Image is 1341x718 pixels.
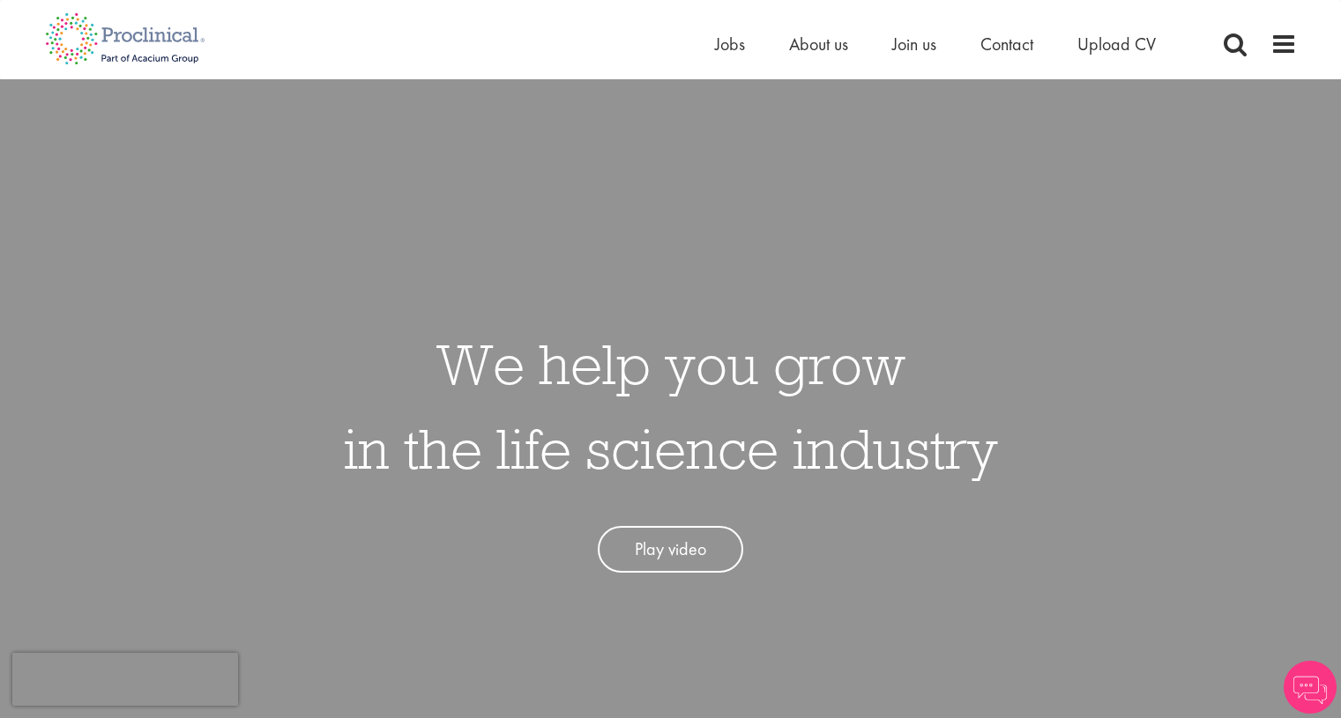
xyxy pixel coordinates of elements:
[344,322,998,491] h1: We help you grow in the life science industry
[892,33,936,56] a: Join us
[1284,661,1337,714] img: Chatbot
[980,33,1033,56] a: Contact
[598,526,743,573] a: Play video
[1077,33,1156,56] a: Upload CV
[789,33,848,56] a: About us
[715,33,745,56] a: Jobs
